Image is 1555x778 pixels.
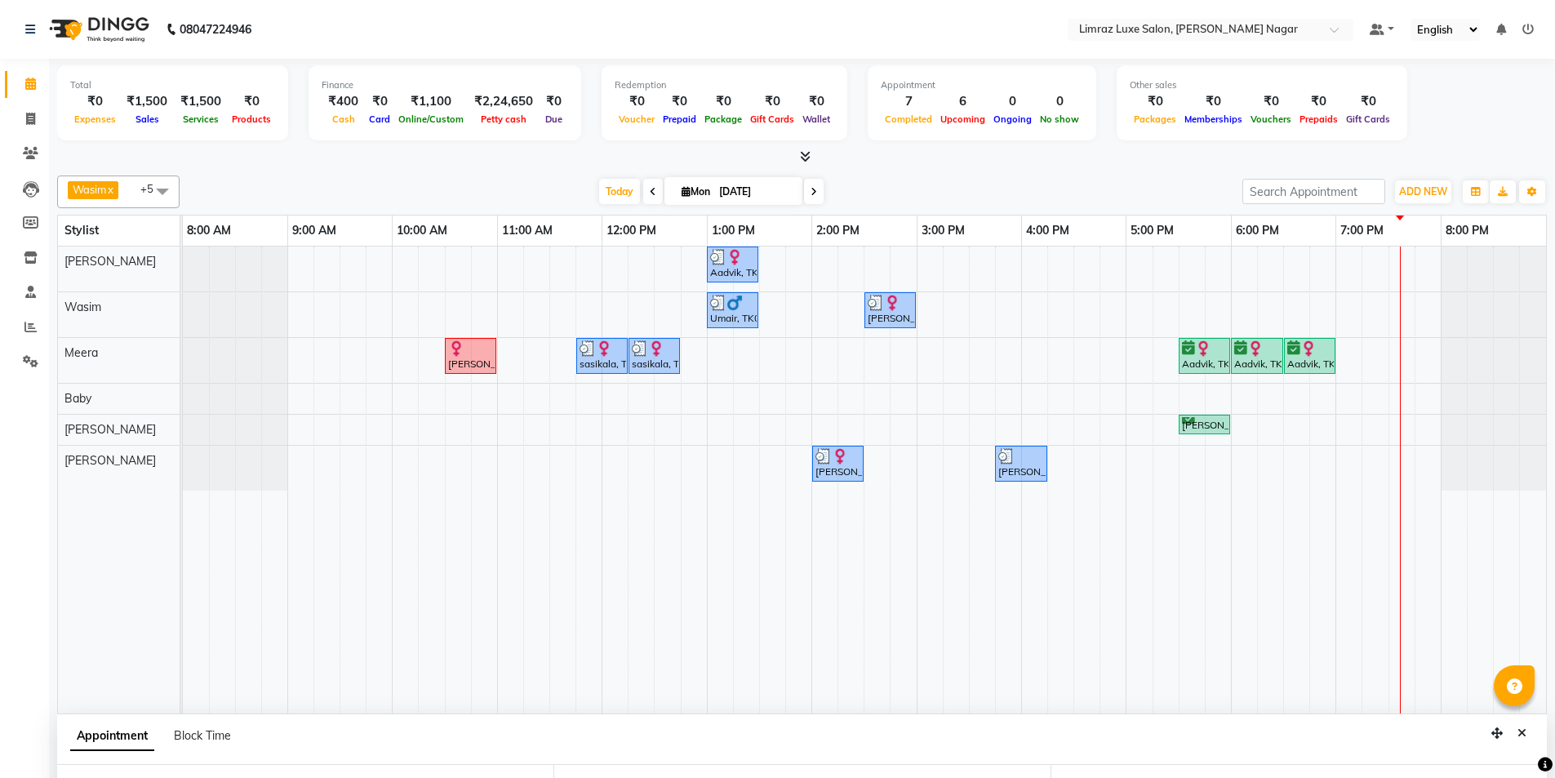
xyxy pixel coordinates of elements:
[64,300,101,314] span: Wasim
[659,92,700,111] div: ₹0
[70,722,154,751] span: Appointment
[1022,219,1073,242] a: 4:00 PM
[328,113,359,125] span: Cash
[322,92,365,111] div: ₹400
[700,92,746,111] div: ₹0
[174,728,231,743] span: Block Time
[659,113,700,125] span: Prepaid
[183,219,235,242] a: 8:00 AM
[866,295,914,326] div: [PERSON_NAME] Malar, TK07, 02:30 PM-03:00 PM, Styling - [PERSON_NAME] Trim
[1286,340,1334,371] div: Aadvik, TK05, 06:30 PM-07:00 PM, Facials - Cleanup
[881,92,936,111] div: 7
[798,113,834,125] span: Wallet
[708,219,759,242] a: 1:00 PM
[1246,113,1295,125] span: Vouchers
[447,340,495,371] div: [PERSON_NAME], TK01, 10:30 AM-11:00 AM, Piercing - [MEDICAL_DATA] With Stud
[1036,113,1083,125] span: No show
[1342,113,1394,125] span: Gift Cards
[709,295,757,326] div: Umair, TK03, 01:00 PM-01:30 PM, Styling - Director (Men)
[1180,92,1246,111] div: ₹0
[64,391,91,406] span: Baby
[106,183,113,196] a: x
[365,92,394,111] div: ₹0
[798,92,834,111] div: ₹0
[1442,219,1493,242] a: 8:00 PM
[1246,92,1295,111] div: ₹0
[615,92,659,111] div: ₹0
[917,219,969,242] a: 3:00 PM
[70,113,120,125] span: Expenses
[140,182,166,195] span: +5
[602,219,660,242] a: 12:00 PM
[288,219,340,242] a: 9:00 AM
[64,223,99,238] span: Stylist
[678,185,714,198] span: Mon
[1180,340,1228,371] div: Aadvik, TK05, 05:30 PM-06:00 PM, Detan - Face & Neck
[1126,219,1178,242] a: 5:00 PM
[73,183,106,196] span: Wasim
[1336,219,1388,242] a: 7:00 PM
[1342,92,1394,111] div: ₹0
[746,92,798,111] div: ₹0
[936,92,989,111] div: 6
[42,7,153,52] img: logo
[881,78,1083,92] div: Appointment
[1233,340,1282,371] div: Aadvik, TK05, 06:00 PM-06:30 PM, Threading - Eyebrows
[120,92,174,111] div: ₹1,500
[322,78,568,92] div: Finance
[498,219,557,242] a: 11:00 AM
[812,219,864,242] a: 2:00 PM
[228,113,275,125] span: Products
[394,92,468,111] div: ₹1,100
[468,92,540,111] div: ₹2,24,650
[936,113,989,125] span: Upcoming
[1180,417,1228,433] div: [PERSON_NAME], TK09, 05:30 PM-06:00 PM, Pedicure - Classic
[700,113,746,125] span: Package
[615,78,834,92] div: Redemption
[814,448,862,479] div: [PERSON_NAME], TK07, 02:00 PM-02:30 PM, Threading - Eyebrows
[64,453,156,468] span: [PERSON_NAME]
[1295,113,1342,125] span: Prepaids
[1395,180,1451,203] button: ADD NEW
[64,254,156,269] span: [PERSON_NAME]
[174,92,228,111] div: ₹1,500
[70,78,275,92] div: Total
[1036,92,1083,111] div: 0
[989,92,1036,111] div: 0
[615,113,659,125] span: Voucher
[1130,113,1180,125] span: Packages
[131,113,163,125] span: Sales
[179,113,223,125] span: Services
[477,113,531,125] span: Petty cash
[746,113,798,125] span: Gift Cards
[709,249,757,280] div: Aadvik, TK06, 01:00 PM-01:30 PM, Styling - Top (Men)
[1399,185,1447,198] span: ADD NEW
[1232,219,1283,242] a: 6:00 PM
[997,448,1046,479] div: [PERSON_NAME], TK08, 03:45 PM-04:15 PM, Pedicure - Classic
[881,113,936,125] span: Completed
[64,345,98,360] span: Meera
[64,422,156,437] span: [PERSON_NAME]
[70,92,120,111] div: ₹0
[394,113,468,125] span: Online/Custom
[630,340,678,371] div: sasikala, TK04, 12:15 PM-12:45 PM, Threading - Upper-Lip
[1295,92,1342,111] div: ₹0
[1180,113,1246,125] span: Memberships
[365,113,394,125] span: Card
[1242,179,1385,204] input: Search Appointment
[540,92,568,111] div: ₹0
[578,340,626,371] div: sasikala, TK04, 11:45 AM-12:15 PM, Threading - Eyebrows
[393,219,451,242] a: 10:00 AM
[989,113,1036,125] span: Ongoing
[599,179,640,204] span: Today
[1486,713,1539,762] iframe: chat widget
[714,180,796,204] input: 2025-09-01
[228,92,275,111] div: ₹0
[1130,78,1394,92] div: Other sales
[1130,92,1180,111] div: ₹0
[180,7,251,52] b: 08047224946
[541,113,566,125] span: Due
